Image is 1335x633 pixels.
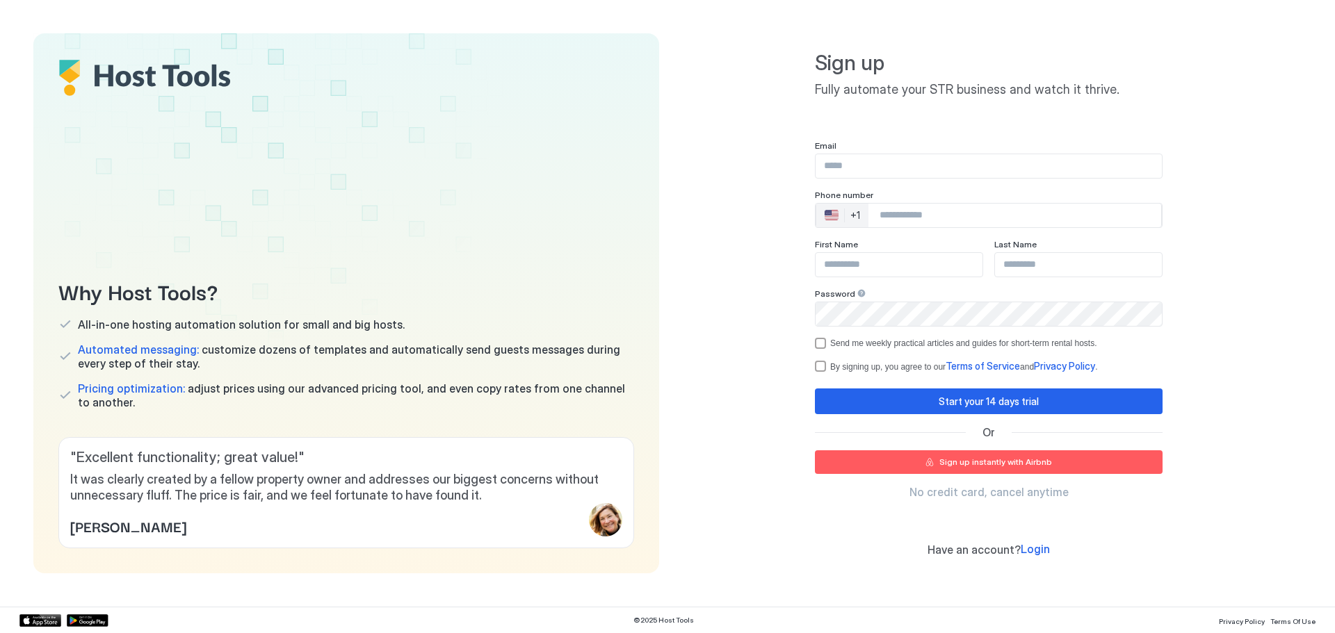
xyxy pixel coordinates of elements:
span: No credit card, cancel anytime [909,485,1069,499]
span: It was clearly created by a fellow property owner and addresses our biggest concerns without unne... [70,472,622,503]
span: Password [815,288,855,299]
div: By signing up, you agree to our and . [830,360,1097,372]
span: Terms of Service [946,360,1020,372]
span: Phone number [815,190,873,200]
span: First Name [815,239,858,249]
a: Terms of Service [946,361,1020,372]
span: Automated messaging: [78,343,199,356]
div: Send me weekly practical articles and guides for short-term rental hosts. [830,338,1097,348]
div: termsPrivacy [815,360,1163,372]
span: Why Host Tools? [58,275,634,306]
input: Input Field [995,253,1162,277]
span: adjust prices using our advanced pricing tool, and even copy rates from one channel to another. [78,381,634,409]
input: Input Field [816,302,1162,326]
span: © 2025 Host Tools [633,616,694,625]
button: Sign up instantly with Airbnb [815,450,1163,474]
a: Terms Of Use [1270,613,1316,627]
span: Fully automate your STR business and watch it thrive. [815,82,1163,98]
div: optOut [815,338,1163,349]
span: All-in-one hosting automation solution for small and big hosts. [78,318,405,331]
div: 🇺🇸 [825,207,839,224]
a: App Store [19,614,61,627]
div: profile [589,503,622,536]
a: Privacy Policy [1034,361,1095,372]
span: Email [815,140,836,151]
span: Pricing optimization: [78,381,185,395]
a: Login [1021,542,1050,557]
a: Google Play Store [67,614,108,627]
input: Input Field [816,154,1162,178]
span: Privacy Policy [1219,617,1265,625]
div: +1 [850,209,860,222]
span: Login [1021,542,1050,556]
input: Phone Number input [868,203,1161,228]
span: Have an account? [928,543,1021,557]
span: customize dozens of templates and automatically send guests messages during every step of their s... [78,343,634,370]
div: Start your 14 days trial [939,394,1039,409]
div: Countries button [816,204,868,227]
span: Last Name [994,239,1037,249]
span: Or [982,425,995,439]
span: Sign up [815,50,1163,76]
span: [PERSON_NAME] [70,516,186,536]
span: Privacy Policy [1034,360,1095,372]
button: Start your 14 days trial [815,388,1163,414]
span: Terms Of Use [1270,617,1316,625]
input: Input Field [816,253,982,277]
a: Privacy Policy [1219,613,1265,627]
span: " Excellent functionality; great value! " [70,449,622,466]
div: Sign up instantly with Airbnb [939,456,1052,468]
